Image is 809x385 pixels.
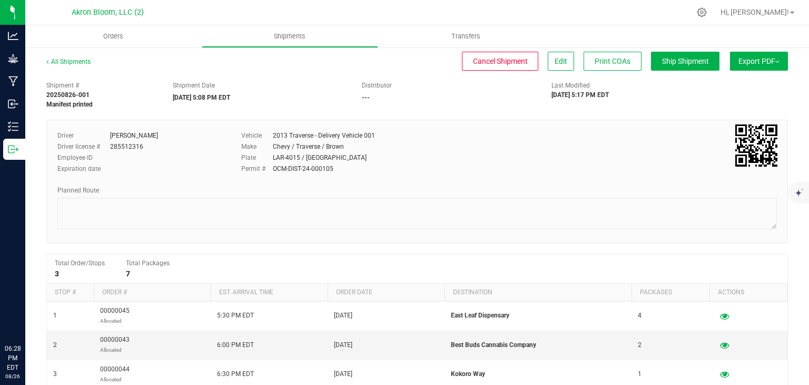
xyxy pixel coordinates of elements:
[57,153,110,162] label: Employee ID
[721,8,789,16] span: Hi, [PERSON_NAME]!
[651,52,719,71] button: Ship Shipment
[638,369,642,379] span: 1
[100,306,130,326] span: 00000045
[273,164,333,174] div: OCM-DIST-24-000105
[273,131,375,140] div: 2013 Traverse - Delivery Vehicle 001
[173,94,230,101] strong: [DATE] 5:08 PM EDT
[46,101,93,108] strong: Manifest printed
[8,53,18,64] inline-svg: Grow
[5,372,21,380] p: 08/26
[55,259,105,267] span: Total Order/Stops
[584,52,642,71] button: Print COAs
[202,25,378,47] a: Shipments
[100,374,130,384] p: Allocated
[46,81,157,90] span: Shipment #
[362,81,392,90] label: Distributor
[47,284,94,302] th: Stop #
[735,124,777,167] qrcode: 20250826-001
[57,164,110,174] label: Expiration date
[46,58,91,65] a: All Shipments
[217,340,254,350] span: 6:00 PM EDT
[57,142,110,151] label: Driver license #
[55,269,59,278] strong: 3
[738,57,780,65] span: Export PDF
[334,340,352,350] span: [DATE]
[595,57,630,65] span: Print COAs
[53,369,57,379] span: 3
[378,25,555,47] a: Transfers
[273,142,344,151] div: Chevy / Traverse / Brown
[100,316,130,326] p: Allocated
[735,124,777,167] img: Scan me!
[632,284,709,302] th: Packages
[551,91,609,99] strong: [DATE] 5:17 PM EDT
[437,32,495,41] span: Transfers
[709,284,787,302] th: Actions
[8,99,18,109] inline-svg: Inbound
[25,25,202,47] a: Orders
[451,369,625,379] p: Kokoro Way
[8,144,18,155] inline-svg: Outbound
[473,57,528,65] span: Cancel Shipment
[53,340,57,350] span: 2
[100,335,130,355] span: 00000043
[53,311,57,321] span: 1
[72,8,144,17] span: Akron Bloom, LLC (2)
[638,311,642,321] span: 4
[211,284,328,302] th: Est. arrival time
[730,52,788,71] button: Export PDF
[273,153,367,162] div: LAR-4015 / [GEOGRAPHIC_DATA]
[126,269,130,278] strong: 7
[638,340,642,350] span: 2
[241,131,273,140] label: Vehicle
[695,7,708,17] div: Manage settings
[241,164,273,174] label: Permit #
[94,284,211,302] th: Order #
[126,259,170,267] span: Total Packages
[8,121,18,132] inline-svg: Inventory
[217,369,254,379] span: 6:30 PM EDT
[362,94,370,101] strong: ---
[451,340,625,350] p: Best Buds Cannabis Company
[260,32,320,41] span: Shipments
[662,57,709,65] span: Ship Shipment
[100,364,130,384] span: 00000044
[551,81,590,90] label: Last Modified
[241,153,273,162] label: Plate
[89,32,137,41] span: Orders
[548,52,574,71] button: Edit
[110,142,143,151] div: 285512316
[8,76,18,86] inline-svg: Manufacturing
[555,57,567,65] span: Edit
[334,311,352,321] span: [DATE]
[328,284,445,302] th: Order date
[57,131,110,140] label: Driver
[445,284,632,302] th: Destination
[100,345,130,355] p: Allocated
[451,311,625,321] p: East Leaf Dispensary
[8,31,18,41] inline-svg: Analytics
[217,311,254,321] span: 5:30 PM EDT
[46,91,90,99] strong: 20250826-001
[241,142,273,151] label: Make
[110,131,158,140] div: [PERSON_NAME]
[334,369,352,379] span: [DATE]
[5,344,21,372] p: 06:28 PM EDT
[462,52,538,71] button: Cancel Shipment
[11,301,42,332] iframe: Resource center
[57,187,99,194] span: Planned Route
[173,81,215,90] label: Shipment Date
